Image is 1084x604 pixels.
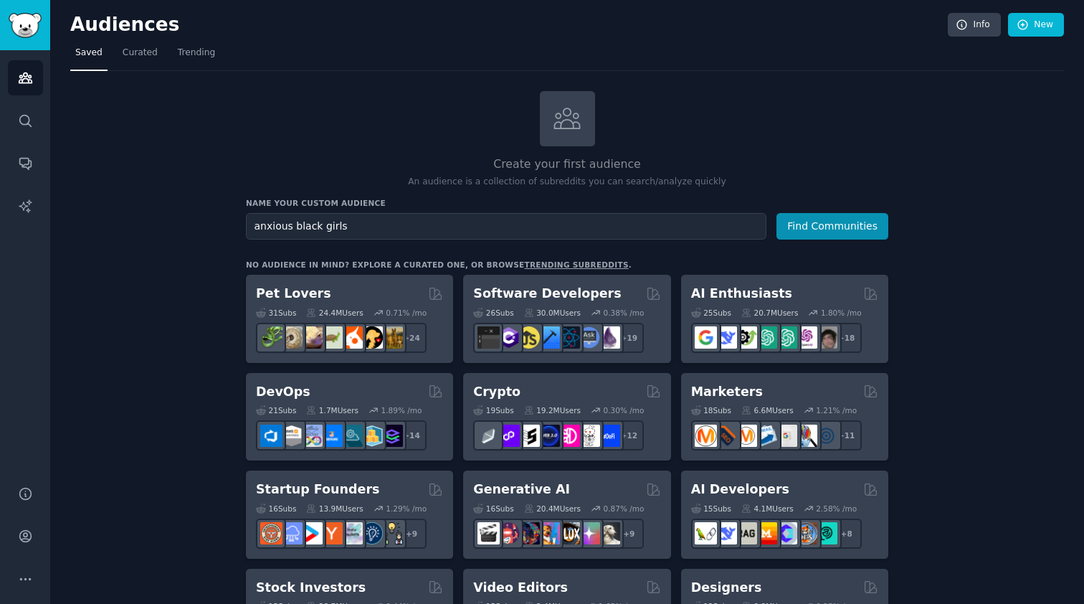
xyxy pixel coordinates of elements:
div: 0.71 % /mo [386,308,427,318]
img: DevOpsLinks [320,425,343,447]
img: sdforall [538,522,560,544]
span: Saved [75,47,103,60]
img: bigseo [715,425,737,447]
img: learnjavascript [518,326,540,349]
img: reactnative [558,326,580,349]
img: GummySearch logo [9,13,42,38]
h2: Create your first audience [246,156,888,174]
img: turtle [320,326,343,349]
img: defi_ [598,425,620,447]
img: AskMarketing [735,425,757,447]
div: 30.0M Users [524,308,581,318]
img: GoogleGeminiAI [695,326,717,349]
div: 19 Sub s [473,405,513,415]
h2: Crypto [473,383,520,401]
h2: Video Editors [473,579,568,597]
img: FluxAI [558,522,580,544]
div: + 24 [396,323,427,353]
img: iOSProgramming [538,326,560,349]
div: 0.38 % /mo [604,308,645,318]
div: 1.29 % /mo [386,504,427,514]
div: + 9 [396,519,427,549]
h2: Designers [691,579,762,597]
div: + 12 [614,420,644,450]
div: 18 Sub s [691,405,731,415]
h2: AI Developers [691,481,789,499]
div: 1.89 % /mo [381,405,422,415]
div: 26 Sub s [473,308,513,318]
div: + 11 [832,420,862,450]
div: 16 Sub s [256,504,296,514]
img: PetAdvice [361,326,383,349]
img: AskComputerScience [578,326,600,349]
div: 21 Sub s [256,405,296,415]
img: LangChain [695,522,717,544]
h2: Generative AI [473,481,570,499]
div: 19.2M Users [524,405,581,415]
img: indiehackers [341,522,363,544]
img: OpenSourceAI [775,522,797,544]
img: defiblockchain [558,425,580,447]
img: deepdream [518,522,540,544]
img: chatgpt_prompts_ [775,326,797,349]
div: + 18 [832,323,862,353]
img: DreamBooth [598,522,620,544]
div: + 14 [396,420,427,450]
h2: Stock Investors [256,579,366,597]
img: elixir [598,326,620,349]
img: Rag [735,522,757,544]
img: SaaS [280,522,303,544]
img: herpetology [260,326,282,349]
img: ArtificalIntelligence [815,326,837,349]
img: ethfinance [477,425,500,447]
img: ycombinator [320,522,343,544]
h2: Marketers [691,383,763,401]
img: MistralAI [755,522,777,544]
h2: AI Enthusiasts [691,285,792,303]
div: 24.4M Users [306,308,363,318]
div: 31 Sub s [256,308,296,318]
img: dogbreed [381,326,403,349]
div: 15 Sub s [691,504,731,514]
img: PlatformEngineers [381,425,403,447]
div: 1.80 % /mo [821,308,862,318]
div: 13.9M Users [306,504,363,514]
img: ethstaker [518,425,540,447]
img: Entrepreneurship [361,522,383,544]
input: Pick a short name, like "Digital Marketers" or "Movie-Goers" [246,213,766,240]
img: web3 [538,425,560,447]
div: No audience in mind? Explore a curated one, or browse . [246,260,632,270]
img: starryai [578,522,600,544]
button: Find Communities [776,213,888,240]
div: 0.30 % /mo [604,405,645,415]
a: trending subreddits [524,260,628,269]
a: Trending [173,42,220,71]
div: 1.7M Users [306,405,358,415]
img: CryptoNews [578,425,600,447]
h2: Software Developers [473,285,621,303]
img: AItoolsCatalog [735,326,757,349]
img: AIDevelopersSociety [815,522,837,544]
div: 6.6M Users [741,405,794,415]
img: content_marketing [695,425,717,447]
img: Emailmarketing [755,425,777,447]
h2: DevOps [256,383,310,401]
h3: Name your custom audience [246,198,888,208]
img: DeepSeek [715,326,737,349]
img: llmops [795,522,817,544]
img: startup [300,522,323,544]
img: googleads [775,425,797,447]
img: csharp [498,326,520,349]
a: Saved [70,42,108,71]
img: chatgpt_promptDesign [755,326,777,349]
span: Trending [178,47,215,60]
div: 25 Sub s [691,308,731,318]
div: + 8 [832,519,862,549]
a: Curated [118,42,163,71]
img: growmybusiness [381,522,403,544]
img: Docker_DevOps [300,425,323,447]
img: dalle2 [498,522,520,544]
img: aivideo [477,522,500,544]
img: EntrepreneurRideAlong [260,522,282,544]
img: OpenAIDev [795,326,817,349]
